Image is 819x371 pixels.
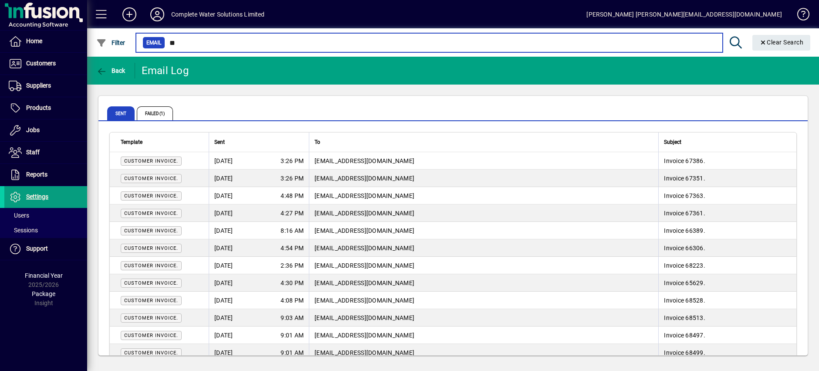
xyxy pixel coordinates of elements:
a: Suppliers [4,75,87,97]
span: Invoice 68513. [664,314,705,321]
span: Financial Year [25,272,63,279]
span: [DATE] [214,261,233,270]
span: Users [9,212,29,219]
span: [EMAIL_ADDRESS][DOMAIN_NAME] [315,245,414,252]
span: Customer Invoice. [124,158,178,164]
button: Filter [94,35,128,51]
span: 2:36 PM [281,261,304,270]
span: [EMAIL_ADDRESS][DOMAIN_NAME] [315,175,414,182]
span: [DATE] [214,157,233,165]
span: [DATE] [214,174,233,183]
span: [DATE] [214,209,233,218]
span: 4:54 PM [281,244,304,252]
span: [EMAIL_ADDRESS][DOMAIN_NAME] [315,332,414,339]
span: [EMAIL_ADDRESS][DOMAIN_NAME] [315,210,414,217]
span: [EMAIL_ADDRESS][DOMAIN_NAME] [315,279,414,286]
span: Customer Invoice. [124,245,178,251]
span: Home [26,37,42,44]
span: Customer Invoice. [124,176,178,181]
span: Invoice 65629. [664,279,705,286]
span: 4:30 PM [281,279,304,287]
span: Sessions [9,227,38,234]
span: 8:16 AM [281,226,304,235]
a: Products [4,97,87,119]
span: Invoice 68497. [664,332,705,339]
span: Invoice 66389. [664,227,705,234]
span: [EMAIL_ADDRESS][DOMAIN_NAME] [315,349,414,356]
span: Invoice 67386. [664,157,705,164]
span: Staff [26,149,40,156]
span: Customer Invoice. [124,315,178,321]
span: 3:26 PM [281,157,304,165]
span: [DATE] [214,296,233,305]
a: Jobs [4,119,87,141]
a: Sessions [4,223,87,238]
span: 9:01 AM [281,331,304,340]
span: [EMAIL_ADDRESS][DOMAIN_NAME] [315,227,414,234]
div: Sent [214,137,304,147]
app-page-header-button: Back [87,63,135,78]
span: Reports [26,171,47,178]
span: Customer Invoice. [124,298,178,303]
div: Template [121,137,203,147]
span: 4:27 PM [281,209,304,218]
span: Customer Invoice. [124,193,178,199]
span: [DATE] [214,313,233,322]
span: Invoice 68499. [664,349,705,356]
span: 4:08 PM [281,296,304,305]
div: Email Log [142,64,189,78]
span: Email [146,38,161,47]
span: Settings [26,193,48,200]
span: Customer Invoice. [124,211,178,216]
span: 9:01 AM [281,348,304,357]
span: To [315,137,320,147]
span: Suppliers [26,82,51,89]
button: Back [94,63,128,78]
a: Support [4,238,87,260]
button: Clear [752,35,811,51]
span: Invoice 68528. [664,297,705,304]
div: Subject [664,137,785,147]
span: Customer Invoice. [124,263,178,269]
span: Products [26,104,51,111]
span: Invoice 67363. [664,192,705,199]
span: Subject [664,137,681,147]
span: [EMAIL_ADDRESS][DOMAIN_NAME] [315,297,414,304]
span: Invoice 66306. [664,245,705,252]
span: 9:03 AM [281,313,304,322]
a: Staff [4,142,87,163]
span: [EMAIL_ADDRESS][DOMAIN_NAME] [315,192,414,199]
span: [EMAIL_ADDRESS][DOMAIN_NAME] [315,157,414,164]
span: Sent [214,137,225,147]
span: [DATE] [214,279,233,287]
button: Profile [143,7,171,22]
span: Jobs [26,126,40,133]
span: Customer Invoice. [124,333,178,338]
span: Template [121,137,142,147]
span: [EMAIL_ADDRESS][DOMAIN_NAME] [315,262,414,269]
span: [DATE] [214,348,233,357]
span: Filter [96,39,125,46]
a: Users [4,208,87,223]
span: [DATE] [214,244,233,252]
span: Invoice 68223. [664,262,705,269]
a: Customers [4,53,87,75]
span: Sent [107,106,135,120]
a: Knowledge Base [791,2,808,30]
a: Reports [4,164,87,186]
span: 3:26 PM [281,174,304,183]
span: [DATE] [214,331,233,340]
button: Add [115,7,143,22]
span: Customer Invoice. [124,350,178,356]
span: [DATE] [214,226,233,235]
div: [PERSON_NAME] [PERSON_NAME][EMAIL_ADDRESS][DOMAIN_NAME] [586,7,782,21]
div: To [315,137,653,147]
span: Invoice 67351. [664,175,705,182]
span: [EMAIL_ADDRESS][DOMAIN_NAME] [315,314,414,321]
span: [DATE] [214,191,233,200]
span: Back [96,67,125,74]
span: Customer Invoice. [124,228,178,234]
a: Home [4,31,87,52]
span: Failed (1) [137,106,173,120]
span: Invoice 67361. [664,210,705,217]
